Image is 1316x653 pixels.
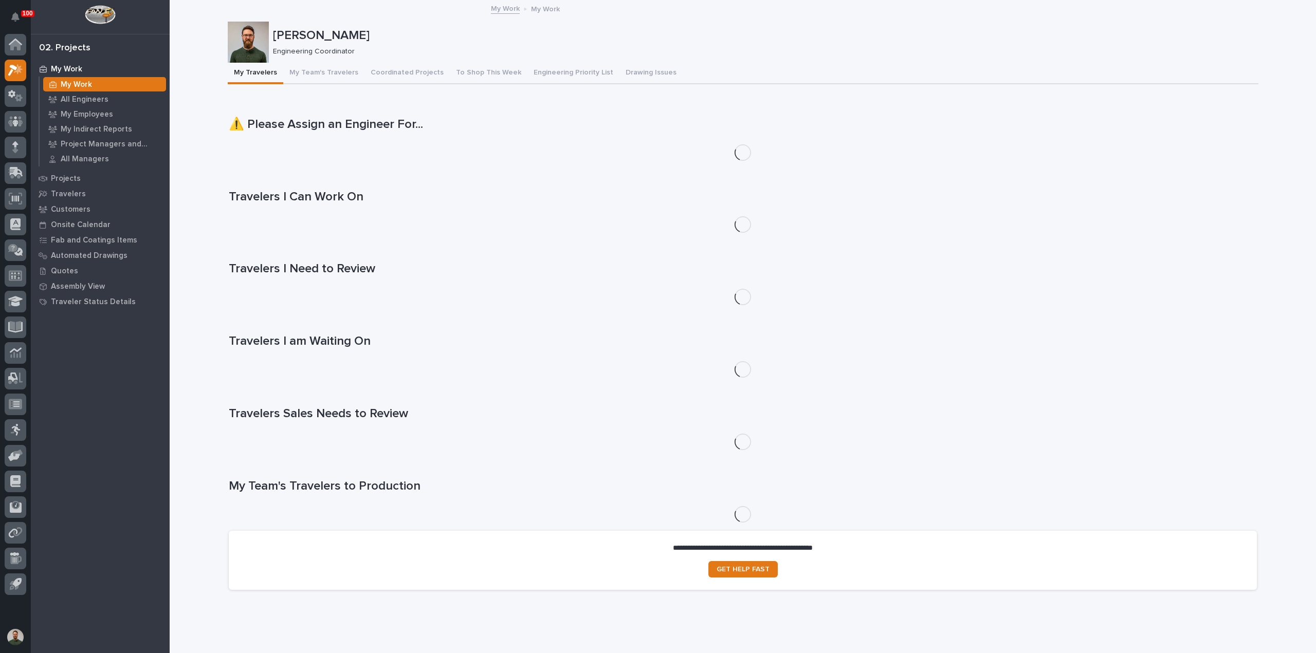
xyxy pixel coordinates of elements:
a: GET HELP FAST [708,561,778,577]
p: Fab and Coatings Items [51,236,137,245]
p: Engineering Coordinator [273,47,1250,56]
h1: Travelers Sales Needs to Review [229,406,1257,421]
p: My Work [61,80,92,89]
h1: Travelers I am Waiting On [229,334,1257,349]
a: Automated Drawings [31,248,170,263]
a: My Employees [40,107,170,121]
button: users-avatar [5,626,26,648]
p: Travelers [51,190,86,199]
button: Engineering Priority List [527,63,619,84]
p: My Indirect Reports [61,125,132,134]
a: Projects [31,171,170,186]
p: All Managers [61,155,109,164]
button: Coordinated Projects [364,63,450,84]
p: Onsite Calendar [51,220,111,230]
a: Customers [31,201,170,217]
p: My Employees [61,110,113,119]
a: Travelers [31,186,170,201]
h1: Travelers I Can Work On [229,190,1257,204]
h1: ⚠️ Please Assign an Engineer For... [229,117,1257,132]
a: My Indirect Reports [40,122,170,136]
a: My Work [491,2,520,14]
a: All Engineers [40,92,170,106]
button: My Travelers [228,63,283,84]
a: Project Managers and Engineers [40,137,170,151]
a: Onsite Calendar [31,217,170,232]
button: To Shop This Week [450,63,527,84]
p: Assembly View [51,282,105,291]
p: 100 [23,10,33,17]
p: All Engineers [61,95,108,104]
button: Notifications [5,6,26,28]
p: [PERSON_NAME] [273,28,1254,43]
div: 02. Projects [39,43,90,54]
div: Notifications100 [13,12,26,29]
p: Automated Drawings [51,251,127,260]
a: My Work [40,77,170,91]
h1: My Team's Travelers to Production [229,479,1257,494]
p: Project Managers and Engineers [61,140,162,149]
img: Workspace Logo [85,5,115,24]
p: Traveler Status Details [51,297,136,307]
p: Quotes [51,267,78,276]
p: Customers [51,205,90,214]
h1: Travelers I Need to Review [229,262,1257,276]
a: Traveler Status Details [31,294,170,309]
a: Assembly View [31,278,170,294]
a: My Work [31,61,170,77]
a: All Managers [40,152,170,166]
span: GET HELP FAST [717,566,770,573]
p: Projects [51,174,81,183]
button: Drawing Issues [619,63,683,84]
a: Quotes [31,263,170,278]
button: My Team's Travelers [283,63,364,84]
a: Fab and Coatings Items [31,232,170,248]
p: My Work [51,65,82,74]
p: My Work [531,3,560,14]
